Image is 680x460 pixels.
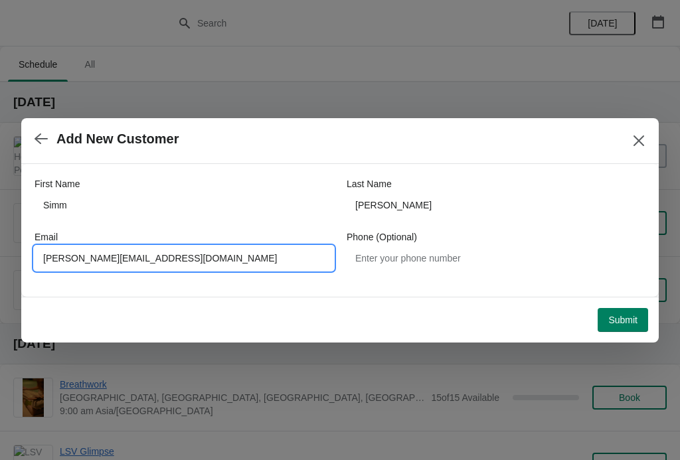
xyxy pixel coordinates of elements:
[347,193,645,217] input: Smith
[35,246,333,270] input: Enter your email
[347,177,392,191] label: Last Name
[35,193,333,217] input: John
[347,246,645,270] input: Enter your phone number
[35,230,58,244] label: Email
[598,308,648,332] button: Submit
[627,129,651,153] button: Close
[608,315,637,325] span: Submit
[35,177,80,191] label: First Name
[56,131,179,147] h2: Add New Customer
[347,230,417,244] label: Phone (Optional)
